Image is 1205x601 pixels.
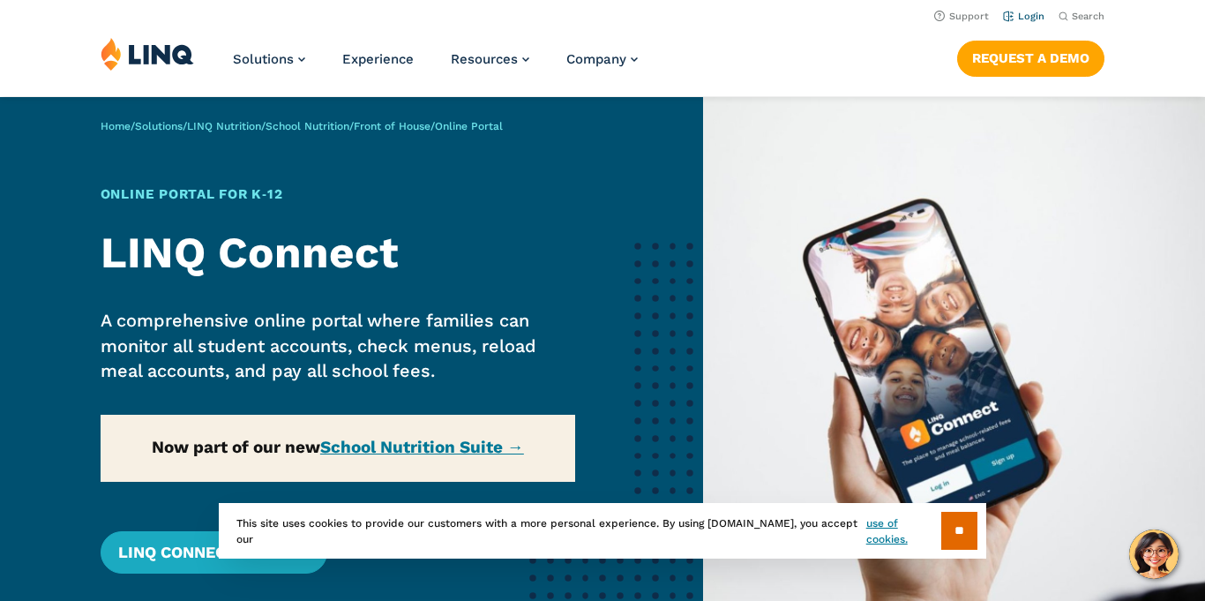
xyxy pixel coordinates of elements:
[233,51,294,67] span: Solutions
[566,51,626,67] span: Company
[934,11,989,22] a: Support
[451,51,529,67] a: Resources
[101,120,503,132] span: / / / / /
[1129,530,1179,579] button: Hello, have a question? Let’s chat.
[957,37,1104,76] nav: Button Navigation
[1072,11,1104,22] span: Search
[152,437,524,457] strong: Now part of our new
[219,503,986,559] div: This site uses cookies to provide our customers with a more personal experience. By using [DOMAIN...
[566,51,638,67] a: Company
[435,120,503,132] span: Online Portal
[233,51,305,67] a: Solutions
[342,51,414,67] a: Experience
[187,120,261,132] a: LINQ Nutrition
[233,37,638,95] nav: Primary Navigation
[866,515,941,547] a: use of cookies.
[354,120,430,132] a: Front of House
[101,37,194,71] img: LINQ | K‑12 Software
[101,227,399,278] strong: LINQ Connect
[957,41,1104,76] a: Request a Demo
[1003,11,1044,22] a: Login
[266,120,349,132] a: School Nutrition
[101,120,131,132] a: Home
[101,308,575,384] p: A comprehensive online portal where families can monitor all student accounts, check menus, reloa...
[135,120,183,132] a: Solutions
[451,51,518,67] span: Resources
[1059,10,1104,23] button: Open Search Bar
[101,184,575,205] h1: Online Portal for K‑12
